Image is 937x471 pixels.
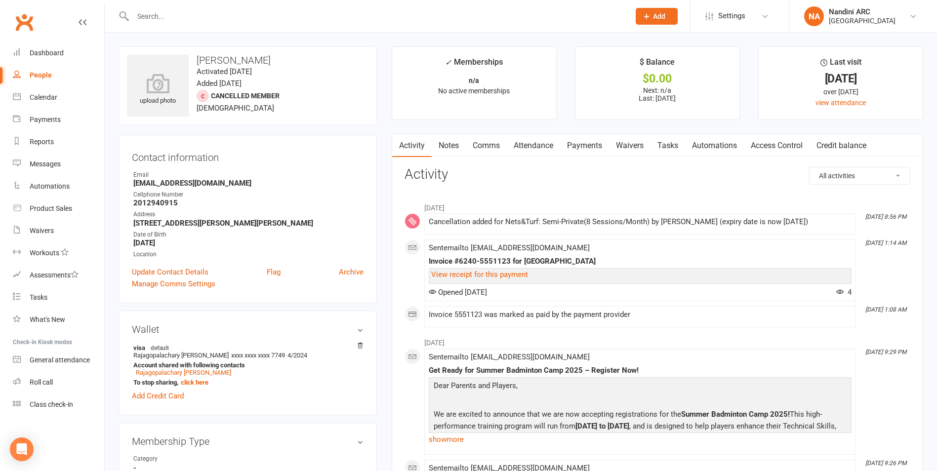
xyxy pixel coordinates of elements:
a: Credit balance [810,134,873,157]
div: Get Ready for Summer Badminton Camp 2025 – Register Now! [429,366,852,375]
span: No active memberships [438,87,510,95]
i: [DATE] 8:56 PM [865,213,906,220]
div: Dashboard [30,49,64,57]
i: [DATE] 9:26 PM [865,460,906,467]
h3: Contact information [132,148,364,163]
div: Waivers [30,227,54,235]
a: Flag [267,266,281,278]
a: View receipt for this payment [431,270,528,279]
a: Waivers [13,220,104,242]
a: Rajagopalachary [PERSON_NAME] [136,369,231,376]
span: Add [653,12,665,20]
a: Calendar [13,86,104,109]
a: Payments [560,134,609,157]
a: Payments [13,109,104,131]
a: Workouts [13,242,104,264]
div: $0.00 [584,74,731,84]
i: [DATE] 9:29 PM [865,349,906,355]
b: [DATE] to [DATE] [575,422,629,431]
i: ✓ [445,58,451,67]
div: Payments [30,116,61,123]
span: Opened [DATE] [429,288,487,297]
div: Address [133,210,364,219]
a: view attendance [815,99,866,107]
li: Rajagopalachary [PERSON_NAME] [132,342,364,388]
h3: Membership Type [132,436,364,447]
div: Memberships [445,56,503,74]
a: Add Credit Card [132,390,184,402]
a: click here [181,379,208,386]
div: Automations [30,182,70,190]
div: People [30,71,52,79]
a: What's New [13,309,104,331]
a: show more [429,432,852,446]
strong: [EMAIL_ADDRESS][DOMAIN_NAME] [133,179,364,188]
button: Add [636,8,678,25]
a: Assessments [13,264,104,286]
div: Cancellation added for Nets&Turf: Semi-Private(8 Sessions/Month) by [PERSON_NAME] (expiry date is... [429,218,852,226]
div: Category [133,454,215,464]
h3: Wallet [132,324,364,335]
strong: [DATE] [133,238,364,247]
p: Next: n/a Last: [DATE] [584,86,731,102]
a: Class kiosk mode [13,393,104,416]
a: General attendance kiosk mode [13,349,104,371]
a: Access Control [744,134,810,157]
div: Date of Birth [133,230,364,239]
a: People [13,64,104,86]
strong: [STREET_ADDRESS][PERSON_NAME][PERSON_NAME] [133,219,364,228]
p: Dear Parents and Players, [431,380,849,394]
a: Dashboard [13,42,104,64]
a: Automations [13,175,104,197]
a: Notes [432,134,466,157]
input: Search... [130,9,623,23]
span: Sent email to [EMAIL_ADDRESS][DOMAIN_NAME] [429,353,590,361]
a: Waivers [609,134,651,157]
li: [DATE] [405,332,910,348]
div: NA [804,6,824,26]
span: xxxx xxxx xxxx 7749 [231,352,285,359]
div: General attendance [30,356,90,364]
time: Added [DATE] [197,79,242,88]
a: Automations [685,134,744,157]
li: [DATE] [405,197,910,213]
div: upload photo [127,74,189,106]
a: Clubworx [12,10,37,35]
div: Roll call [30,378,53,386]
div: over [DATE] [768,86,914,97]
div: Messages [30,160,61,168]
div: Product Sales [30,204,72,212]
a: Archive [339,266,364,278]
i: [DATE] 1:14 AM [865,239,906,246]
i: [DATE] 1:08 AM [865,306,906,313]
h3: [PERSON_NAME] [127,55,368,66]
div: Email [133,170,364,180]
div: Open Intercom Messenger [10,437,34,461]
strong: 2012940915 [133,198,364,207]
div: Nandini ARC [829,7,896,16]
strong: Account shared with following contacts [133,361,359,369]
time: Activated [DATE] [197,67,252,76]
strong: visa [133,344,359,352]
a: Product Sales [13,197,104,220]
div: Reports [30,138,54,146]
a: Comms [466,134,507,157]
a: Update Contact Details [132,266,208,278]
span: We are excited to announce that we are now accepting registrations for the This high-performance ... [434,410,836,442]
div: Last visit [820,56,861,74]
strong: n/a [469,77,479,84]
a: Tasks [13,286,104,309]
div: Cellphone Number [133,190,364,199]
a: Tasks [651,134,685,157]
strong: To stop sharing, [133,379,359,386]
a: Reports [13,131,104,153]
a: Roll call [13,371,104,393]
span: 4 [836,288,852,297]
span: default [148,344,172,352]
span: [DEMOGRAPHIC_DATA] [197,104,274,113]
div: What's New [30,315,65,323]
a: Attendance [507,134,560,157]
div: Location [133,250,364,259]
div: Invoice #6240-5551123 for [GEOGRAPHIC_DATA] [429,257,852,266]
b: Summer Badminton Camp 2025! [681,410,790,419]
